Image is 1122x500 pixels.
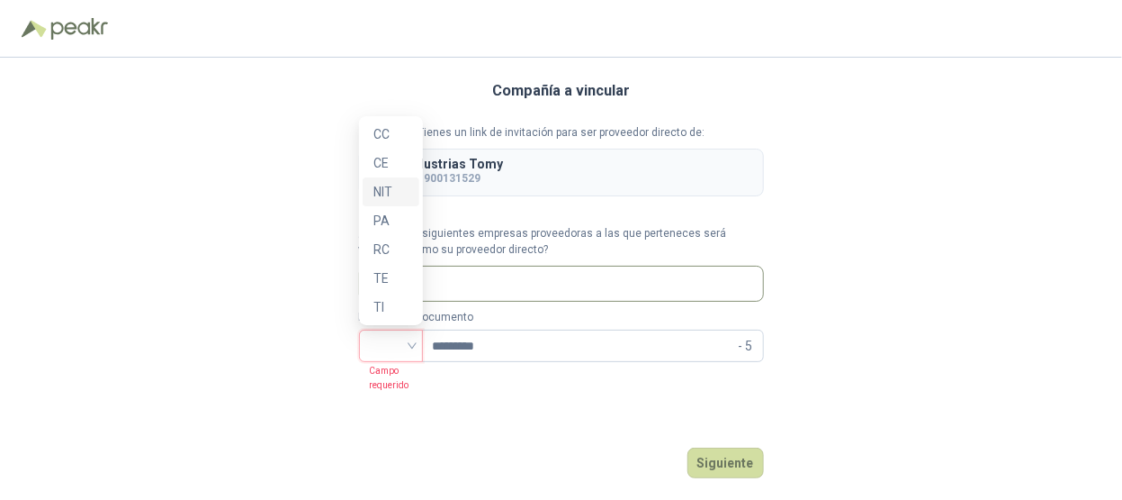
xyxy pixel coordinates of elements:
div: CC [373,124,408,144]
div: PA [373,211,408,231]
p: Industrias Tomy [406,158,504,170]
div: RC [363,235,419,264]
span: - 5 [739,331,753,361]
div: PA [363,206,419,235]
img: Logo [22,20,47,38]
div: TI [363,293,419,322]
p: ¿Cuál de las siguientes empresas proveedoras a las que perteneces será vinculada como su proveedo... [359,225,764,259]
p: Campo requerido [359,362,422,392]
div: TE [363,264,419,293]
div: CE [363,149,419,177]
div: NIT [373,182,408,202]
div: CC [363,120,419,149]
img: Peakr [50,18,108,40]
button: Siguiente [687,448,764,478]
p: Tienes un link de invitación para ser proveedor directo de: [359,124,764,141]
div: RC [373,240,408,259]
p: Número de documento [359,309,764,326]
b: 900131529 [425,172,481,185]
div: TI [373,297,408,317]
p: NIT [406,170,504,187]
div: TE [373,268,408,288]
h3: Compañía a vincular [492,79,630,103]
div: CE [373,153,408,173]
div: NIT [363,177,419,206]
